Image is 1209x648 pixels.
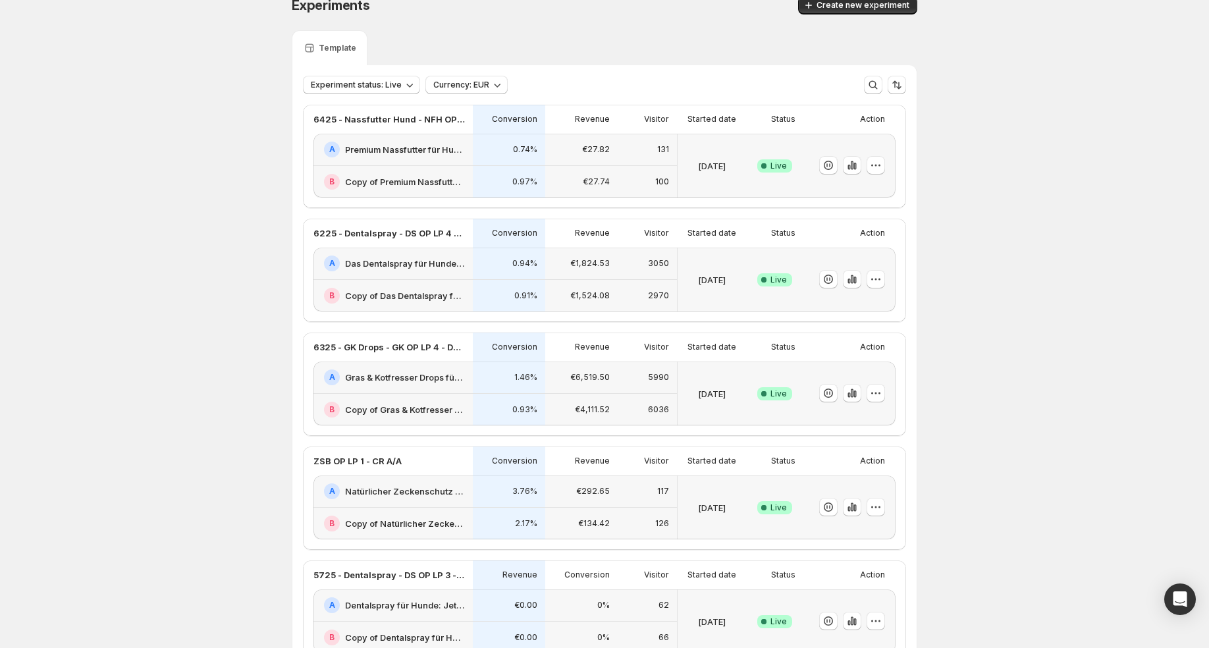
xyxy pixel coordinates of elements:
[345,175,465,188] h2: Copy of Premium Nassfutter für Hunde: Jetzt Neukunden Deal sichern!
[771,342,795,352] p: Status
[345,371,465,384] h2: Gras & Kotfresser Drops für Hunde: Jetzt Neukunden Deal sichern!-v1
[644,570,669,580] p: Visitor
[597,632,610,643] p: 0%
[329,486,335,497] h2: A
[513,144,537,155] p: 0.74%
[575,404,610,415] p: €4,111.52
[329,258,335,269] h2: A
[597,600,610,610] p: 0%
[770,616,787,627] span: Live
[514,290,537,301] p: 0.91%
[433,80,489,90] span: Currency: EUR
[770,389,787,399] span: Live
[860,114,885,124] p: Action
[329,176,335,187] h2: B
[345,143,465,156] h2: Premium Nassfutter für Hunde: Jetzt Neukunden Deal sichern!
[698,159,726,173] p: [DATE]
[512,404,537,415] p: 0.93%
[644,228,669,238] p: Visitor
[345,485,465,498] h2: Natürlicher Zeckenschutz für Hunde: Jetzt Neukunden Deal sichern!
[687,114,736,124] p: Started date
[514,632,537,643] p: €0.00
[345,289,465,302] h2: Copy of Das Dentalspray für Hunde: Jetzt Neukunden Deal sichern!-v1
[313,113,465,126] p: 6425 - Nassfutter Hund - NFH OP LP 1 - Offer - 3 vs. 2
[329,518,335,529] h2: B
[771,114,795,124] p: Status
[425,76,508,94] button: Currency: EUR
[345,517,465,530] h2: Copy of Natürlicher Zeckenschutz für Hunde: Jetzt Neukunden Deal sichern!
[687,570,736,580] p: Started date
[888,76,906,94] button: Sort the results
[658,600,669,610] p: 62
[583,176,610,187] p: €27.74
[698,273,726,286] p: [DATE]
[329,404,335,415] h2: B
[687,228,736,238] p: Started date
[770,275,787,285] span: Live
[329,372,335,383] h2: A
[658,632,669,643] p: 66
[492,342,537,352] p: Conversion
[303,76,420,94] button: Experiment status: Live
[648,372,669,383] p: 5990
[860,228,885,238] p: Action
[655,176,669,187] p: 100
[329,632,335,643] h2: B
[512,486,537,497] p: 3.76%
[313,227,465,240] p: 6225 - Dentalspray - DS OP LP 4 - Offer - (1,3,6) vs. (CFO)
[644,456,669,466] p: Visitor
[698,501,726,514] p: [DATE]
[648,404,669,415] p: 6036
[329,290,335,301] h2: B
[570,258,610,269] p: €1,824.53
[648,290,669,301] p: 2970
[644,342,669,352] p: Visitor
[570,290,610,301] p: €1,524.08
[644,114,669,124] p: Visitor
[492,228,537,238] p: Conversion
[582,144,610,155] p: €27.82
[657,486,669,497] p: 117
[502,570,537,580] p: Revenue
[570,372,610,383] p: €6,519.50
[771,570,795,580] p: Status
[313,454,402,468] p: ZSB OP LP 1 - CR A/A
[345,257,465,270] h2: Das Dentalspray für Hunde: Jetzt Neukunden Deal sichern!-v1
[345,403,465,416] h2: Copy of Gras & Kotfresser Drops für Hunde: Jetzt Neukunden Deal sichern!-v1
[655,518,669,529] p: 126
[575,114,610,124] p: Revenue
[770,161,787,171] span: Live
[512,176,537,187] p: 0.97%
[657,144,669,155] p: 131
[329,144,335,155] h2: A
[576,486,610,497] p: €292.65
[575,228,610,238] p: Revenue
[687,342,736,352] p: Started date
[311,80,402,90] span: Experiment status: Live
[687,456,736,466] p: Started date
[575,342,610,352] p: Revenue
[514,372,537,383] p: 1.46%
[698,387,726,400] p: [DATE]
[515,518,537,529] p: 2.17%
[575,456,610,466] p: Revenue
[313,340,465,354] p: 6325 - GK Drops - GK OP LP 4 - Design - (1,3,6) vs. (CFO)
[345,631,465,644] h2: Copy of Dentalspray für Hunde: Jetzt Neukunden Deal sichern!
[492,456,537,466] p: Conversion
[345,599,465,612] h2: Dentalspray für Hunde: Jetzt Neukunden Deal sichern!
[512,258,537,269] p: 0.94%
[648,258,669,269] p: 3050
[860,456,885,466] p: Action
[319,43,356,53] p: Template
[860,570,885,580] p: Action
[329,600,335,610] h2: A
[771,228,795,238] p: Status
[698,615,726,628] p: [DATE]
[578,518,610,529] p: €134.42
[770,502,787,513] span: Live
[771,456,795,466] p: Status
[1164,583,1196,615] div: Open Intercom Messenger
[492,114,537,124] p: Conversion
[564,570,610,580] p: Conversion
[514,600,537,610] p: €0.00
